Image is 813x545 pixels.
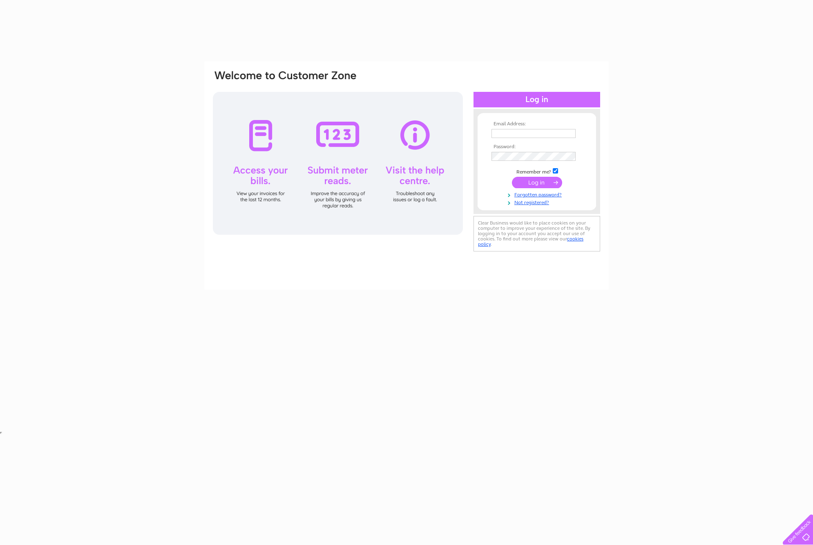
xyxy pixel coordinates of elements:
[491,198,584,206] a: Not registered?
[489,144,584,150] th: Password:
[474,216,600,251] div: Clear Business would like to place cookies on your computer to improve your experience of the sit...
[491,190,584,198] a: Forgotten password?
[478,236,583,247] a: cookies policy
[489,167,584,175] td: Remember me?
[512,177,562,188] input: Submit
[489,121,584,127] th: Email Address:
